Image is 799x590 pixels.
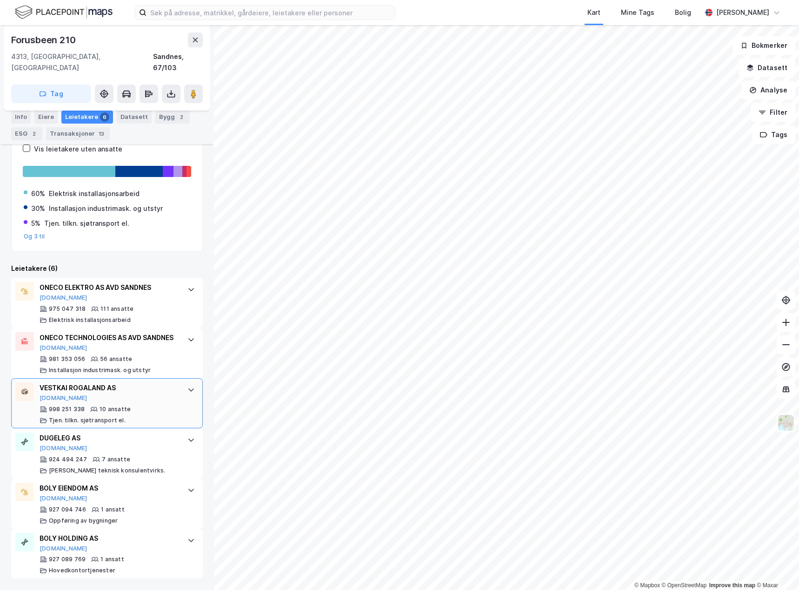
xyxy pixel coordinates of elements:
input: Søk på adresse, matrikkel, gårdeiere, leietakere eller personer [146,6,395,20]
div: Kontrollprogram for chat [752,545,799,590]
button: Og 3 til [24,233,45,240]
div: Installasjon industrimask. og utstyr [49,367,151,374]
div: 5% [31,218,40,229]
div: BOLY HOLDING AS [40,533,178,544]
img: Z [777,414,795,432]
div: 2 [29,129,39,138]
div: Hovedkontortjenester [49,567,115,574]
div: [PERSON_NAME] [716,7,769,18]
img: logo.f888ab2527a4732fd821a326f86c7f29.svg [15,4,113,20]
div: 4313, [GEOGRAPHIC_DATA], [GEOGRAPHIC_DATA] [11,51,153,73]
div: Elektrisk installasjonsarbeid [49,316,131,324]
div: 927 089 769 [49,556,86,563]
div: 6 [100,112,109,122]
div: 7 ansatte [102,456,130,463]
div: Sandnes, 67/103 [153,51,203,73]
div: 111 ansatte [100,305,133,313]
button: [DOMAIN_NAME] [40,394,87,402]
div: ONECO ELEKTRO AS AVD SANDNES [40,282,178,293]
div: 1 ansatt [100,556,124,563]
button: Bokmerker [732,36,795,55]
div: Forusbeen 210 [11,33,77,47]
div: Elektrisk installasjonsarbeid [49,188,140,199]
a: Mapbox [634,582,660,589]
div: Eiere [34,111,58,124]
button: [DOMAIN_NAME] [40,545,87,552]
div: Installasjon industrimask. og utstyr [49,203,163,214]
div: Tjen. tilkn. sjøtransport el. [49,417,126,424]
button: [DOMAIN_NAME] [40,495,87,502]
div: Datasett [117,111,152,124]
button: [DOMAIN_NAME] [40,344,87,352]
div: ESG [11,127,42,140]
div: 927 094 746 [49,506,86,513]
div: Leietakere [61,111,113,124]
div: DUGELEG AS [40,433,178,444]
div: 924 494 247 [49,456,87,463]
a: Improve this map [709,582,755,589]
div: 56 ansatte [100,355,132,363]
div: Transaksjoner [46,127,110,140]
div: 30% [31,203,45,214]
div: Tjen. tilkn. sjøtransport el. [44,218,129,229]
button: [DOMAIN_NAME] [40,445,87,452]
div: 1 ansatt [101,506,125,513]
button: Datasett [739,59,795,77]
div: 10 ansatte [100,406,131,413]
button: Analyse [741,81,795,99]
button: [DOMAIN_NAME] [40,294,87,302]
a: OpenStreetMap [662,582,707,589]
button: Tag [11,85,91,103]
div: ONECO TECHNOLOGIES AS AVD SANDNES [40,332,178,343]
div: VESTKAI ROGALAND AS [40,382,178,393]
div: Leietakere (6) [11,263,203,274]
div: Info [11,111,31,124]
div: 2 [177,112,186,122]
div: Bygg [155,111,190,124]
div: Kart [587,7,600,18]
div: [PERSON_NAME] teknisk konsulentvirks. [49,467,165,474]
div: 981 353 056 [49,355,85,363]
button: Filter [751,103,795,122]
div: Bolig [675,7,691,18]
div: Vis leietakere uten ansatte [34,144,122,155]
div: 998 251 338 [49,406,85,413]
div: BOLY EIENDOM AS [40,483,178,494]
iframe: Chat Widget [752,545,799,590]
div: Mine Tags [621,7,654,18]
div: 13 [97,129,106,138]
div: Oppføring av bygninger [49,517,118,524]
button: Tags [752,125,795,144]
div: 60% [31,188,45,199]
div: 975 047 318 [49,305,86,313]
